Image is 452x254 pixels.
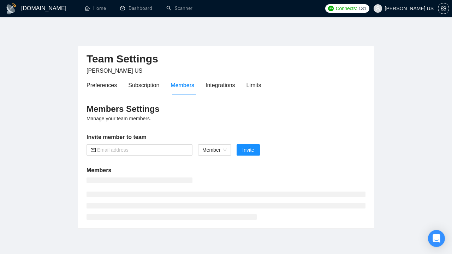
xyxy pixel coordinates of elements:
div: Preferences [87,81,117,90]
div: Subscription [128,81,159,90]
div: Limits [246,81,261,90]
span: user [375,6,380,11]
h2: Team Settings [87,52,365,66]
h5: Members [87,166,365,175]
button: setting [438,3,449,14]
a: setting [438,6,449,11]
a: homeHome [85,5,106,11]
span: 131 [358,5,366,12]
span: [PERSON_NAME] US [87,68,142,74]
a: dashboardDashboard [120,5,152,11]
img: upwork-logo.png [328,6,334,11]
div: Open Intercom Messenger [428,230,445,247]
span: setting [438,6,449,11]
span: Connects: [336,5,357,12]
input: Email address [97,146,188,154]
div: Members [171,81,194,90]
h3: Members Settings [87,103,365,115]
span: Invite [242,146,254,154]
h5: Invite member to team [87,133,365,141]
span: Manage your team members. [87,116,151,121]
a: searchScanner [166,5,192,11]
button: Invite [237,144,260,156]
img: logo [6,3,17,14]
span: Member [202,145,227,155]
div: Integrations [206,81,235,90]
span: mail [91,147,96,152]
